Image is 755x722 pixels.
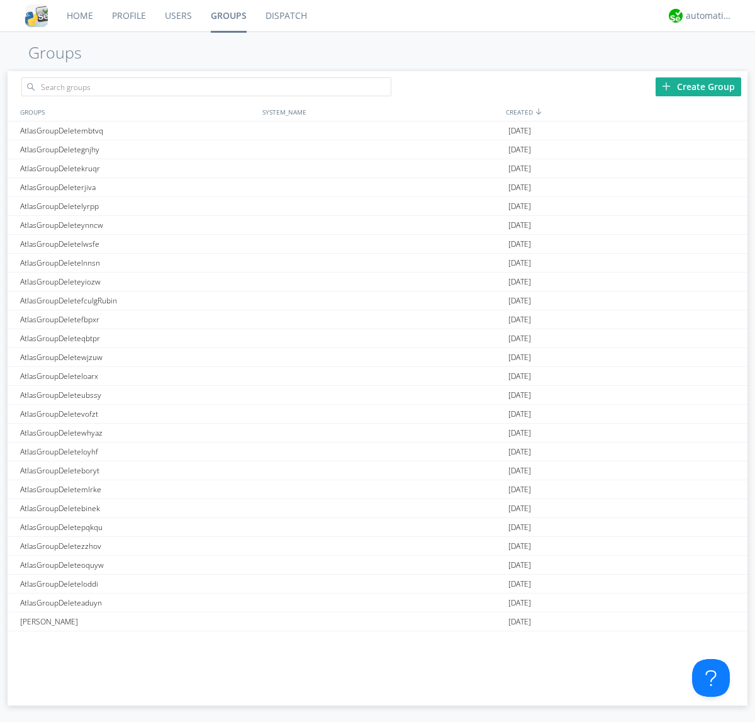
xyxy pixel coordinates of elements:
[686,9,733,22] div: automation+atlas
[8,405,747,424] a: AtlasGroupDeletevofzt[DATE]
[508,310,531,329] span: [DATE]
[508,575,531,594] span: [DATE]
[17,178,259,196] div: AtlasGroupDeleterjiva
[17,443,259,461] div: AtlasGroupDeleteloyhf
[17,518,259,536] div: AtlasGroupDeletepqkqu
[8,159,747,178] a: AtlasGroupDeletekruqr[DATE]
[508,556,531,575] span: [DATE]
[508,235,531,254] span: [DATE]
[508,254,531,273] span: [DATE]
[8,575,747,594] a: AtlasGroupDeleteloddi[DATE]
[508,348,531,367] span: [DATE]
[508,480,531,499] span: [DATE]
[8,254,747,273] a: AtlasGroupDeletelnnsn[DATE]
[8,273,747,291] a: AtlasGroupDeleteyiozw[DATE]
[8,310,747,329] a: AtlasGroupDeletefbpxr[DATE]
[25,4,48,27] img: cddb5a64eb264b2086981ab96f4c1ba7
[17,310,259,329] div: AtlasGroupDeletefbpxr
[508,121,531,140] span: [DATE]
[17,367,259,385] div: AtlasGroupDeleteloarx
[508,291,531,310] span: [DATE]
[259,103,503,121] div: SYSTEM_NAME
[8,556,747,575] a: AtlasGroupDeleteoquyw[DATE]
[508,329,531,348] span: [DATE]
[8,367,747,386] a: AtlasGroupDeleteloarx[DATE]
[17,235,259,253] div: AtlasGroupDeletelwsfe
[508,499,531,518] span: [DATE]
[17,348,259,366] div: AtlasGroupDeletewjzuw
[17,537,259,555] div: AtlasGroupDeletezzhov
[508,424,531,443] span: [DATE]
[8,518,747,537] a: AtlasGroupDeletepqkqu[DATE]
[692,659,730,697] iframe: Toggle Customer Support
[8,291,747,310] a: AtlasGroupDeletefculgRubin[DATE]
[8,178,747,197] a: AtlasGroupDeleterjiva[DATE]
[8,424,747,443] a: AtlasGroupDeletewhyaz[DATE]
[17,291,259,310] div: AtlasGroupDeletefculgRubin
[17,216,259,234] div: AtlasGroupDeleteynncw
[508,631,531,650] span: [DATE]
[669,9,683,23] img: d2d01cd9b4174d08988066c6d424eccd
[508,197,531,216] span: [DATE]
[17,612,259,631] div: [PERSON_NAME]
[662,82,671,91] img: plus.svg
[508,405,531,424] span: [DATE]
[508,386,531,405] span: [DATE]
[17,594,259,612] div: AtlasGroupDeleteaduyn
[8,499,747,518] a: AtlasGroupDeletebinek[DATE]
[508,461,531,480] span: [DATE]
[508,612,531,631] span: [DATE]
[17,499,259,517] div: AtlasGroupDeletebinek
[508,443,531,461] span: [DATE]
[17,197,259,215] div: AtlasGroupDeletelyrpp
[508,537,531,556] span: [DATE]
[656,77,741,96] div: Create Group
[17,159,259,178] div: AtlasGroupDeletekruqr
[8,594,747,612] a: AtlasGroupDeleteaduyn[DATE]
[17,273,259,291] div: AtlasGroupDeleteyiozw
[508,518,531,537] span: [DATE]
[508,140,531,159] span: [DATE]
[8,329,747,348] a: AtlasGroupDeleteqbtpr[DATE]
[17,575,259,593] div: AtlasGroupDeleteloddi
[17,461,259,480] div: AtlasGroupDeleteboryt
[8,348,747,367] a: AtlasGroupDeletewjzuw[DATE]
[508,216,531,235] span: [DATE]
[17,140,259,159] div: AtlasGroupDeletegnjhy
[503,103,747,121] div: CREATED
[8,461,747,480] a: AtlasGroupDeleteboryt[DATE]
[17,424,259,442] div: AtlasGroupDeletewhyaz
[508,159,531,178] span: [DATE]
[17,631,259,650] div: AtlasGroupDefaultTest
[17,103,256,121] div: GROUPS
[508,594,531,612] span: [DATE]
[17,480,259,499] div: AtlasGroupDeletemlrke
[8,537,747,556] a: AtlasGroupDeletezzhov[DATE]
[508,178,531,197] span: [DATE]
[8,443,747,461] a: AtlasGroupDeleteloyhf[DATE]
[508,273,531,291] span: [DATE]
[8,386,747,405] a: AtlasGroupDeleteubssy[DATE]
[8,140,747,159] a: AtlasGroupDeletegnjhy[DATE]
[21,77,391,96] input: Search groups
[17,556,259,574] div: AtlasGroupDeleteoquyw
[8,480,747,499] a: AtlasGroupDeletemlrke[DATE]
[17,329,259,347] div: AtlasGroupDeleteqbtpr
[8,612,747,631] a: [PERSON_NAME][DATE]
[508,367,531,386] span: [DATE]
[8,631,747,650] a: AtlasGroupDefaultTest[DATE]
[8,235,747,254] a: AtlasGroupDeletelwsfe[DATE]
[17,254,259,272] div: AtlasGroupDeletelnnsn
[17,386,259,404] div: AtlasGroupDeleteubssy
[8,121,747,140] a: AtlasGroupDeletembtvq[DATE]
[17,121,259,140] div: AtlasGroupDeletembtvq
[8,216,747,235] a: AtlasGroupDeleteynncw[DATE]
[17,405,259,423] div: AtlasGroupDeletevofzt
[8,197,747,216] a: AtlasGroupDeletelyrpp[DATE]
